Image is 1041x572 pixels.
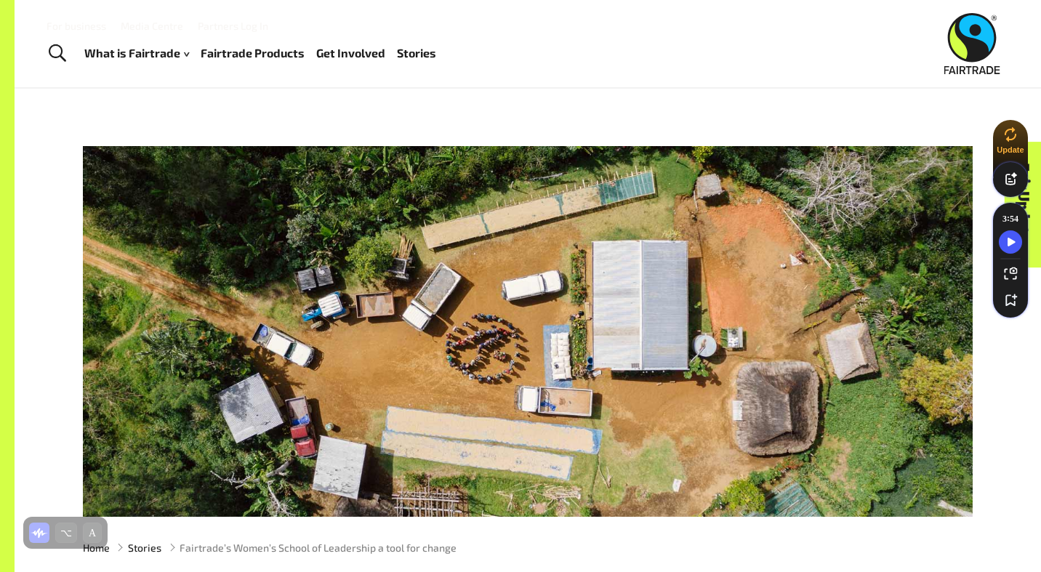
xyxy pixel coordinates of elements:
[316,43,385,64] a: Get Involved
[121,20,183,32] a: Media Centre
[180,540,457,555] span: Fairtrade’s Women’s School of Leadership a tool for change
[128,540,161,555] a: Stories
[84,43,189,64] a: What is Fairtrade
[39,36,75,72] a: Toggle Search
[944,13,1000,74] img: Fairtrade Australia New Zealand logo
[397,43,436,64] a: Stories
[198,20,268,32] a: Partners Log In
[201,43,305,64] a: Fairtrade Products
[47,20,106,32] a: For business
